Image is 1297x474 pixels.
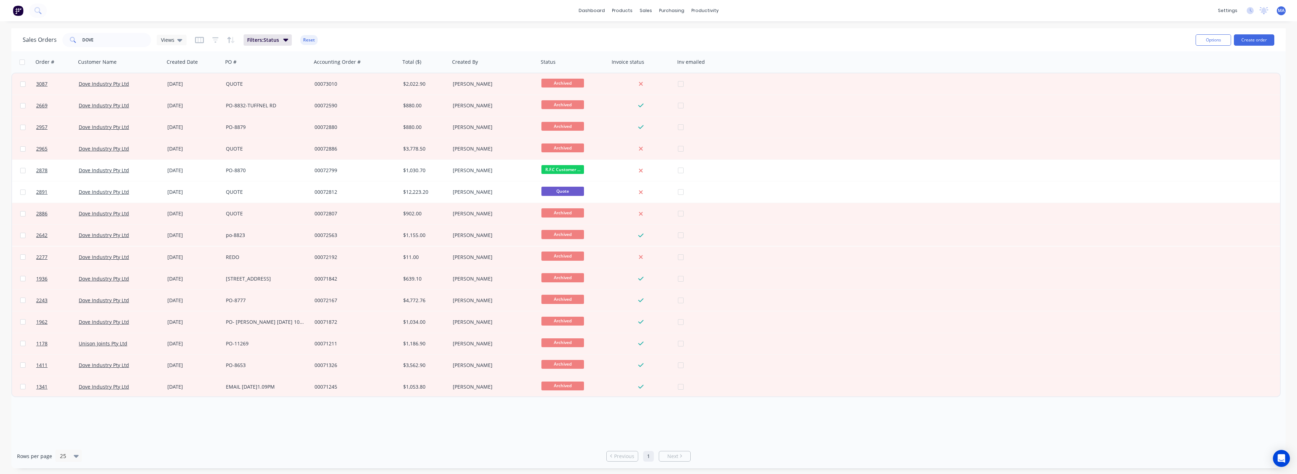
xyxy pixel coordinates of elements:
[403,80,445,88] div: $2,022.90
[13,5,23,16] img: Factory
[314,102,393,109] div: 00072590
[607,453,638,460] a: Previous page
[167,124,220,131] div: [DATE]
[35,58,54,66] div: Order #
[541,58,556,66] div: Status
[36,247,79,268] a: 2277
[79,254,129,260] a: Dove Industry Pty Ltd
[541,360,584,369] span: Archived
[36,383,48,390] span: 1341
[541,317,584,326] span: Archived
[453,340,531,347] div: [PERSON_NAME]
[656,5,688,16] div: purchasing
[453,318,531,326] div: [PERSON_NAME]
[314,383,393,390] div: 00071245
[541,382,584,390] span: Archived
[541,338,584,347] span: Archived
[78,58,117,66] div: Customer Name
[403,102,445,109] div: $880.00
[403,188,445,196] div: $12,223.20
[403,275,445,282] div: $639.10
[677,58,705,66] div: Inv emailed
[36,297,48,304] span: 2243
[36,117,79,138] a: 2957
[36,102,48,109] span: 2669
[79,145,129,152] a: Dove Industry Pty Ltd
[453,275,531,282] div: [PERSON_NAME]
[36,145,48,152] span: 2965
[79,102,129,109] a: Dove Industry Pty Ltd
[453,210,531,217] div: [PERSON_NAME]
[36,355,79,376] a: 1411
[167,210,220,217] div: [DATE]
[167,275,220,282] div: [DATE]
[167,318,220,326] div: [DATE]
[23,36,57,43] h1: Sales Orders
[36,362,48,369] span: 1411
[226,340,305,347] div: PO-11269
[453,80,531,88] div: [PERSON_NAME]
[541,295,584,304] span: Archived
[541,79,584,88] span: Archived
[36,232,48,239] span: 2642
[79,232,129,238] a: Dove Industry Pty Ltd
[403,297,445,304] div: $4,772.76
[79,362,129,368] a: Dove Industry Pty Ltd
[608,5,636,16] div: products
[1278,7,1285,14] span: MA
[226,80,305,88] div: QUOTE
[167,58,198,66] div: Created Date
[643,451,654,462] a: Page 1 is your current page
[452,58,478,66] div: Created By
[1196,34,1231,46] button: Options
[612,58,644,66] div: Invoice status
[314,232,393,239] div: 00072563
[226,275,305,282] div: [STREET_ADDRESS]
[167,188,220,196] div: [DATE]
[453,297,531,304] div: [PERSON_NAME]
[314,362,393,369] div: 00071326
[226,145,305,152] div: QUOTE
[17,453,52,460] span: Rows per page
[36,254,48,261] span: 2277
[314,167,393,174] div: 00072799
[167,297,220,304] div: [DATE]
[453,232,531,239] div: [PERSON_NAME]
[167,167,220,174] div: [DATE]
[541,273,584,282] span: Archived
[79,297,129,304] a: Dove Industry Pty Ltd
[226,188,305,196] div: QUOTE
[603,451,694,462] ul: Pagination
[79,340,127,347] a: Unison Joints Pty Ltd
[541,252,584,260] span: Archived
[226,254,305,261] div: REDO
[244,34,292,46] button: Filters:Status
[36,340,48,347] span: 1178
[575,5,608,16] a: dashboard
[36,275,48,282] span: 1936
[226,124,305,131] div: PO-8879
[36,203,79,224] a: 2886
[453,145,531,152] div: [PERSON_NAME]
[403,145,445,152] div: $3,778.50
[403,254,445,261] div: $11.00
[79,188,129,195] a: Dove Industry Pty Ltd
[36,268,79,289] a: 1936
[226,362,305,369] div: PO-8653
[314,297,393,304] div: 00072167
[225,58,236,66] div: PO #
[300,35,318,45] button: Reset
[79,275,129,282] a: Dove Industry Pty Ltd
[541,230,584,239] span: Archived
[36,290,79,311] a: 2243
[36,225,79,246] a: 2642
[403,340,445,347] div: $1,186.90
[79,318,129,325] a: Dove Industry Pty Ltd
[541,122,584,131] span: Archived
[36,160,79,181] a: 2878
[36,210,48,217] span: 2886
[226,383,305,390] div: EMAIL [DATE]1.09PM
[79,383,129,390] a: Dove Industry Pty Ltd
[688,5,722,16] div: productivity
[541,165,584,174] span: R.F.C Customer ...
